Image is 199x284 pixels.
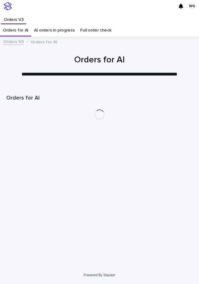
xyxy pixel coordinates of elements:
div: WG [188,2,196,10]
a: Powered By Stacker [84,273,115,277]
a: Orders for AI [3,24,28,37]
a: Orders V3 [3,38,24,45]
img: stacker-logo-s-only.png [4,2,12,10]
h1: Orders for AI [6,54,193,66]
h1: Orders for AI [6,95,193,102]
a: Orders V3 [1,12,26,23]
a: AI orders in progress [34,24,75,37]
p: Orders V3 [4,12,23,22]
p: Orders for AI [31,38,57,45]
a: Full order check [80,24,111,37]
